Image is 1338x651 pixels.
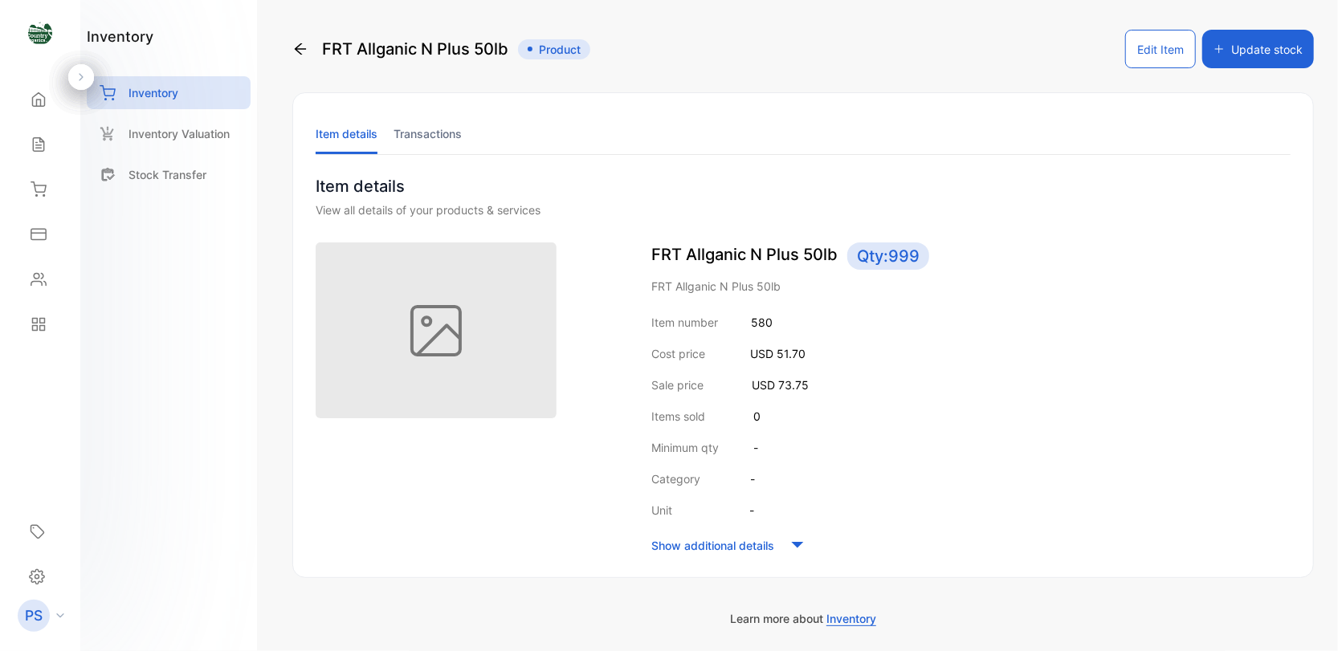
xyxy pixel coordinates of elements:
[651,345,705,362] p: Cost price
[316,242,557,418] img: item
[651,537,774,554] p: Show additional details
[651,314,718,331] p: Item number
[128,84,178,101] p: Inventory
[651,502,672,519] p: Unit
[316,113,377,154] li: Item details
[651,278,1291,295] p: FRT Allganic N Plus 50lb
[651,242,1291,270] p: FRT Allganic N Plus 50lb
[750,347,806,360] span: USD 51.70
[128,125,230,142] p: Inventory Valuation
[826,612,876,626] span: Inventory
[292,610,1314,627] p: Learn more about
[651,439,719,456] p: Minimum qty
[651,408,705,425] p: Items sold
[847,242,929,270] span: Qty: 999
[651,376,704,393] p: Sale price
[13,6,61,55] button: Open LiveChat chat widget
[1202,30,1314,68] button: Update stock
[753,439,758,456] p: -
[394,113,462,154] li: Transactions
[128,166,206,183] p: Stock Transfer
[1125,30,1196,68] button: Edit Item
[87,26,153,47] h1: inventory
[87,117,251,150] a: Inventory Valuation
[316,174,1291,198] p: Item details
[753,408,761,425] p: 0
[25,605,43,626] p: PS
[752,378,809,392] span: USD 73.75
[316,201,1291,218] div: View all details of your products & services
[749,502,754,519] p: -
[292,30,590,68] div: FRT Allganic N Plus 50lb
[751,314,773,331] p: 580
[87,76,251,109] a: Inventory
[518,39,590,59] span: Product
[750,470,755,487] p: -
[28,21,52,45] img: logo
[87,158,251,191] a: Stock Transfer
[651,470,700,487] p: Category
